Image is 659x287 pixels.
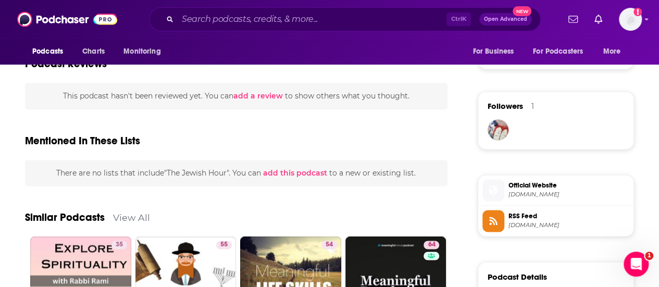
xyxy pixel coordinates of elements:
[17,9,117,29] img: Podchaser - Follow, Share and Rate Podcasts
[25,211,105,224] a: Similar Podcasts
[564,10,582,28] a: Show notifications dropdown
[465,42,527,61] button: open menu
[428,240,435,250] span: 64
[263,168,327,178] span: add this podcast
[178,11,446,28] input: Search podcasts, credits, & more...
[479,13,532,26] button: Open AdvancedNew
[513,6,531,16] span: New
[596,42,634,61] button: open menu
[508,191,629,198] span: faithtalkdetroit.com
[508,221,629,229] span: feeds.jcastnetwork.org
[603,44,621,59] span: More
[590,10,606,28] a: Show notifications dropdown
[220,240,228,250] span: 55
[216,241,232,249] a: 55
[482,210,629,232] a: RSS Feed[DOMAIN_NAME]
[76,42,111,61] a: Charts
[488,271,547,281] h3: Podcast Details
[624,252,649,277] iframe: Intercom live chat
[424,241,439,249] a: 64
[56,168,416,178] span: There are no lists that include "The Jewish Hour" . You can to a new or existing list.
[482,179,629,201] a: Official Website[DOMAIN_NAME]
[488,101,523,111] span: Followers
[619,8,642,31] span: Logged in as LBraverman
[25,134,140,147] h2: Mentioned In These Lists
[619,8,642,31] button: Show profile menu
[111,241,127,249] a: 35
[484,17,527,22] span: Open Advanced
[533,44,583,59] span: For Podcasters
[326,240,333,250] span: 54
[123,44,160,59] span: Monitoring
[116,42,174,61] button: open menu
[116,240,123,250] span: 35
[531,102,534,111] div: 1
[508,211,629,221] span: RSS Feed
[446,13,471,26] span: Ctrl K
[149,7,541,31] div: Search podcasts, credits, & more...
[233,90,283,102] button: add a review
[32,44,63,59] span: Podcasts
[619,8,642,31] img: User Profile
[508,181,629,190] span: Official Website
[82,44,105,59] span: Charts
[633,8,642,16] svg: Add a profile image
[488,119,508,140] img: roberto.tonetti
[645,252,653,260] span: 1
[25,42,77,61] button: open menu
[63,91,409,101] span: This podcast hasn't been reviewed yet. You can to show others what you thought.
[473,44,514,59] span: For Business
[526,42,598,61] button: open menu
[321,241,337,249] a: 54
[113,212,150,223] a: View All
